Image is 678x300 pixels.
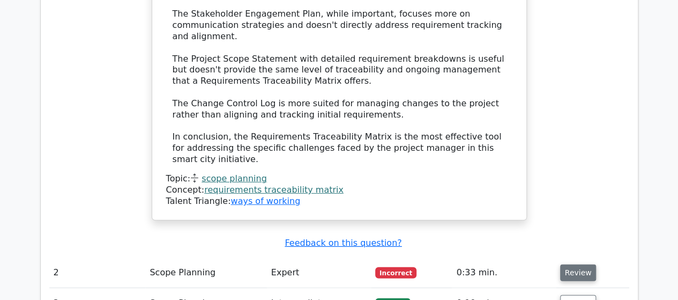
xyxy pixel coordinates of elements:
[230,196,300,206] a: ways of working
[145,258,266,288] td: Scope Planning
[285,238,401,248] a: Feedback on this question?
[166,173,512,185] div: Topic:
[166,173,512,207] div: Talent Triangle:
[202,173,266,184] a: scope planning
[452,258,555,288] td: 0:33 min.
[49,258,146,288] td: 2
[166,185,512,196] div: Concept:
[375,267,416,278] span: Incorrect
[267,258,371,288] td: Expert
[560,265,597,281] button: Review
[204,185,344,195] a: requirements traceability matrix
